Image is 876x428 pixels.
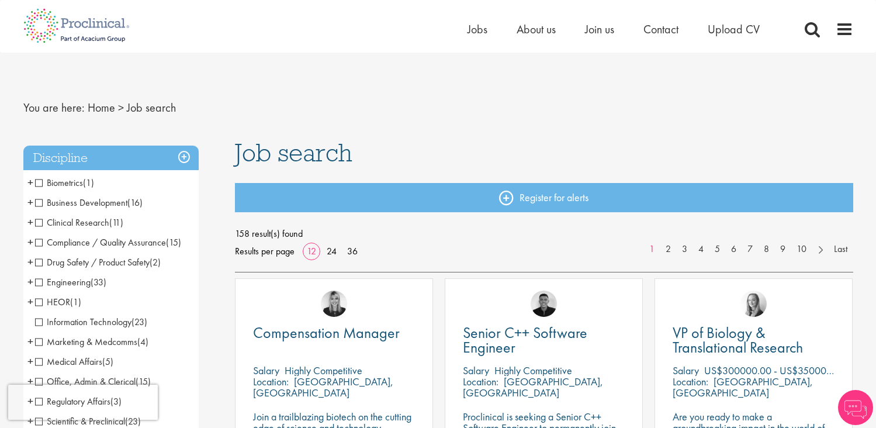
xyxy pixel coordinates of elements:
[725,243,742,256] a: 6
[323,245,341,257] a: 24
[127,196,143,209] span: (16)
[102,355,113,368] span: (5)
[585,22,614,37] a: Join us
[774,243,791,256] a: 9
[35,196,127,209] span: Business Development
[303,245,320,257] a: 12
[35,296,70,308] span: HEOR
[27,372,33,390] span: +
[118,100,124,115] span: >
[35,296,81,308] span: HEOR
[91,276,106,288] span: (33)
[35,375,136,388] span: Office, Admin & Clerical
[137,336,148,348] span: (4)
[463,364,489,377] span: Salary
[35,256,150,268] span: Drug Safety / Product Safety
[35,276,106,288] span: Engineering
[35,336,148,348] span: Marketing & Medcomms
[127,100,176,115] span: Job search
[27,333,33,350] span: +
[35,355,102,368] span: Medical Affairs
[463,375,498,388] span: Location:
[791,243,812,256] a: 10
[35,256,161,268] span: Drug Safety / Product Safety
[27,213,33,231] span: +
[27,253,33,271] span: +
[35,276,91,288] span: Engineering
[109,216,123,229] span: (11)
[35,236,181,248] span: Compliance / Quality Assurance
[35,415,125,427] span: Scientific & Preclinical
[673,326,835,355] a: VP of Biology & Translational Research
[463,323,587,357] span: Senior C++ Software Engineer
[709,243,726,256] a: 5
[740,291,767,317] img: Sofia Amark
[742,243,759,256] a: 7
[35,236,166,248] span: Compliance / Quality Assurance
[673,375,813,399] p: [GEOGRAPHIC_DATA], [GEOGRAPHIC_DATA]
[23,146,199,171] h3: Discipline
[235,137,352,168] span: Job search
[35,216,123,229] span: Clinical Research
[660,243,677,256] a: 2
[23,100,85,115] span: You are here:
[693,243,709,256] a: 4
[463,326,625,355] a: Senior C++ Software Engineer
[27,194,33,211] span: +
[253,375,393,399] p: [GEOGRAPHIC_DATA], [GEOGRAPHIC_DATA]
[131,316,147,328] span: (23)
[643,243,660,256] a: 1
[166,236,181,248] span: (15)
[285,364,362,377] p: Highly Competitive
[88,100,115,115] a: breadcrumb link
[136,375,151,388] span: (15)
[35,336,137,348] span: Marketing & Medcomms
[83,177,94,189] span: (1)
[253,375,289,388] span: Location:
[468,22,487,37] a: Jobs
[673,364,699,377] span: Salary
[517,22,556,37] a: About us
[838,390,873,425] img: Chatbot
[8,385,158,420] iframe: reCAPTCHA
[343,245,362,257] a: 36
[35,177,83,189] span: Biometrics
[35,196,143,209] span: Business Development
[27,293,33,310] span: +
[125,415,141,427] span: (23)
[27,273,33,291] span: +
[673,323,803,357] span: VP of Biology & Translational Research
[253,326,415,340] a: Compensation Manager
[27,353,33,370] span: +
[758,243,775,256] a: 8
[673,375,708,388] span: Location:
[643,22,678,37] a: Contact
[531,291,557,317] img: Christian Andersen
[35,375,151,388] span: Office, Admin & Clerical
[235,225,853,243] span: 158 result(s) found
[150,256,161,268] span: (2)
[35,216,109,229] span: Clinical Research
[676,243,693,256] a: 3
[708,22,760,37] a: Upload CV
[321,291,347,317] img: Janelle Jones
[253,364,279,377] span: Salary
[828,243,853,256] a: Last
[463,375,603,399] p: [GEOGRAPHIC_DATA], [GEOGRAPHIC_DATA]
[35,316,131,328] span: Information Technology
[35,316,147,328] span: Information Technology
[27,233,33,251] span: +
[27,174,33,191] span: +
[235,243,295,260] span: Results per page
[253,323,400,343] span: Compensation Manager
[35,355,113,368] span: Medical Affairs
[494,364,572,377] p: Highly Competitive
